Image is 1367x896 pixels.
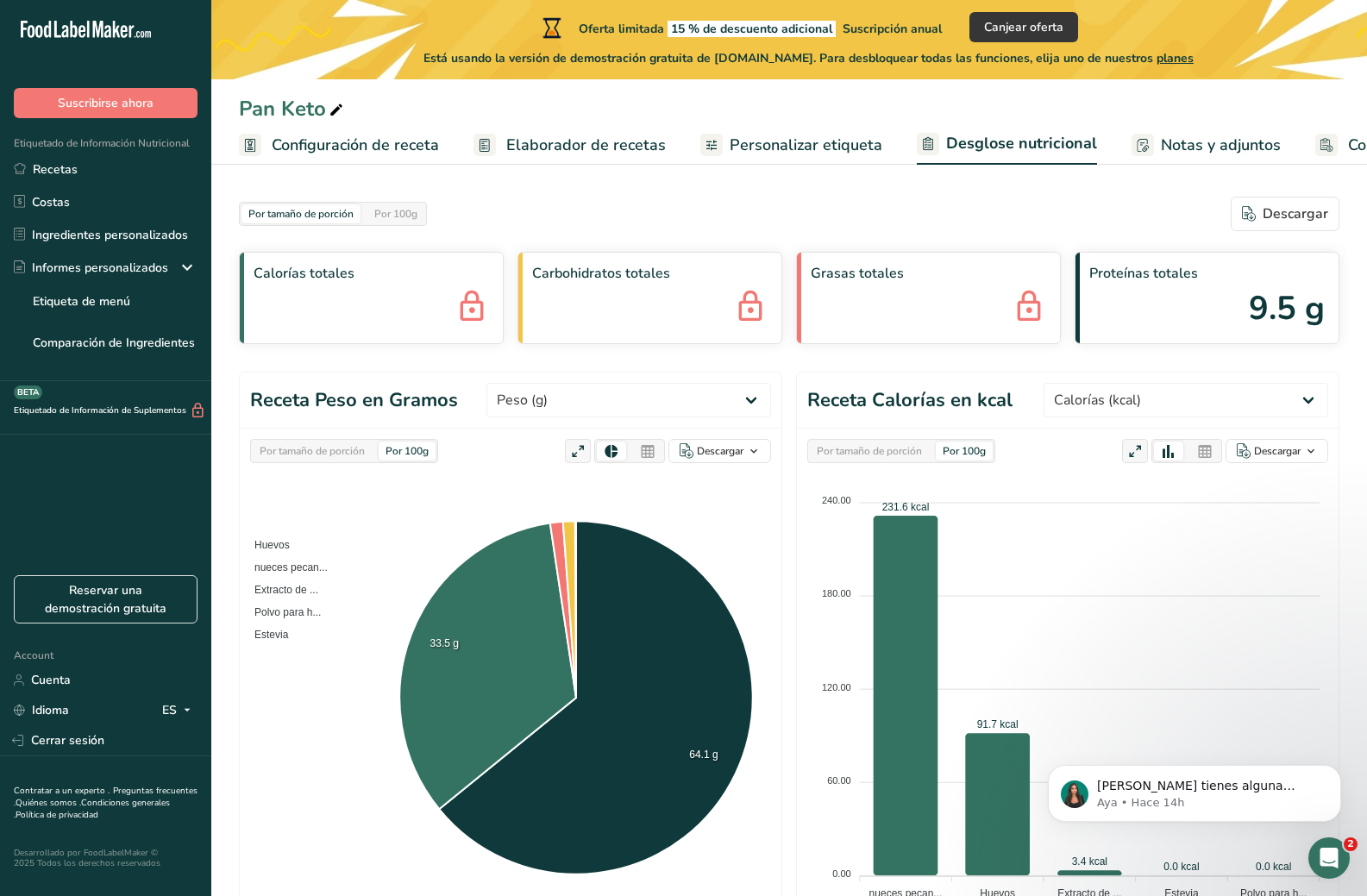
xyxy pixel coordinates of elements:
div: Informes personalizados [14,259,168,277]
span: Calorías totales [254,263,489,284]
a: Política de privacidad [16,809,98,821]
div: Por tamaño de porción [253,442,372,461]
div: Por 100g [936,442,993,461]
span: Carbohidratos totales [532,263,768,284]
span: nueces pecan... [241,561,328,573]
button: Suscribirse ahora [14,88,198,118]
h1: Receta Peso en Gramos [250,386,458,415]
span: Proteínas totales [1089,263,1325,284]
span: Suscripción anual [843,21,942,37]
div: Por tamaño de porción [241,204,361,223]
button: Canjear oferta [969,12,1078,42]
a: Idioma [14,695,69,725]
span: Configuración de receta [272,134,439,157]
button: Descargar [668,439,771,463]
a: Configuración de receta [239,126,439,165]
a: Condiciones generales . [14,797,170,821]
a: Preguntas frecuentes . [14,785,198,809]
tspan: 120.00 [822,682,851,692]
a: Quiénes somos . [16,797,81,809]
div: Pan Keto [239,93,347,124]
tspan: 60.00 [827,775,851,786]
span: Extracto de ... [241,584,318,596]
a: Elaborador de recetas [473,126,666,165]
button: Descargar [1231,197,1339,231]
span: 15 % de descuento adicional [668,21,836,37]
div: Por 100g [367,204,424,223]
div: Desarrollado por FoodLabelMaker © 2025 Todos los derechos reservados [14,848,198,868]
h1: Receta Calorías en kcal [807,386,1013,415]
tspan: 0.00 [832,868,850,879]
div: ES [162,700,198,721]
span: Desglose nutricional [946,132,1097,155]
span: Canjear oferta [984,18,1063,36]
div: Por tamaño de porción [810,442,929,461]
span: Polvo para h... [241,606,321,618]
span: Personalizar etiqueta [730,134,882,157]
iframe: Intercom live chat [1308,837,1350,879]
span: Huevos [241,539,290,551]
span: Está usando la versión de demostración gratuita de [DOMAIN_NAME]. Para desbloquear todas las func... [423,49,1194,67]
div: Descargar [1254,443,1301,459]
div: Descargar [697,443,743,459]
a: Personalizar etiqueta [700,126,882,165]
span: Suscribirse ahora [58,94,154,112]
span: Estevia [241,629,288,641]
span: 9.5 g [1249,284,1325,333]
span: Notas y adjuntos [1161,134,1281,157]
div: Oferta limitada [539,17,942,38]
button: Descargar [1226,439,1328,463]
iframe: Intercom notifications mensaje [1022,729,1367,849]
a: Reservar una demostración gratuita [14,575,198,623]
span: Grasas totales [811,263,1046,284]
a: Contratar a un experto . [14,785,110,797]
tspan: 240.00 [822,495,851,505]
a: Notas y adjuntos [1132,126,1281,165]
tspan: 180.00 [822,588,851,598]
span: 2 [1344,837,1358,851]
div: Descargar [1242,204,1328,224]
div: Por 100g [379,442,436,461]
span: Elaborador de recetas [506,134,666,157]
span: planes [1157,50,1194,66]
div: BETA [14,385,42,399]
a: Desglose nutricional [917,124,1097,166]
